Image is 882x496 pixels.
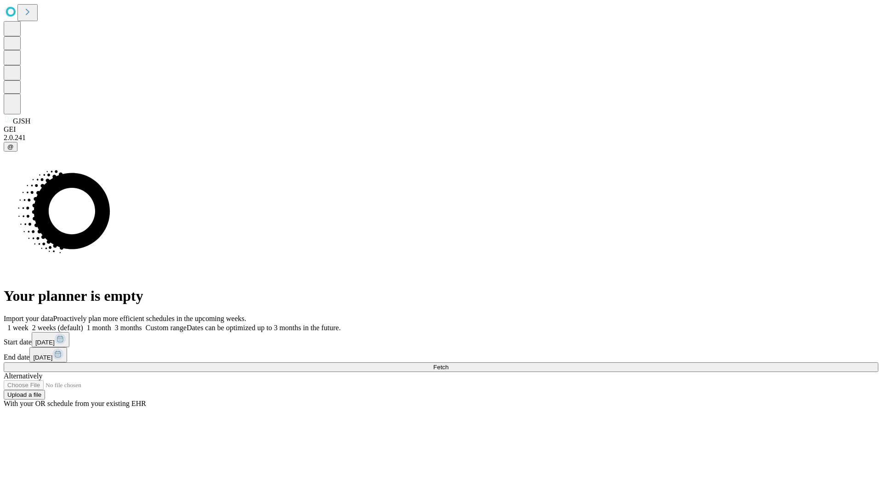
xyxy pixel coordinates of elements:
span: Alternatively [4,372,42,380]
span: Import your data [4,315,53,322]
span: 3 months [115,324,142,332]
span: With your OR schedule from your existing EHR [4,400,146,407]
h1: Your planner is empty [4,287,878,304]
button: Fetch [4,362,878,372]
span: 1 week [7,324,28,332]
span: 1 month [87,324,111,332]
button: Upload a file [4,390,45,400]
span: Proactively plan more efficient schedules in the upcoming weeks. [53,315,246,322]
span: Custom range [146,324,187,332]
button: [DATE] [32,332,69,347]
span: [DATE] [33,354,52,361]
span: 2 weeks (default) [32,324,83,332]
div: End date [4,347,878,362]
div: Start date [4,332,878,347]
span: Fetch [433,364,448,371]
button: @ [4,142,17,152]
div: 2.0.241 [4,134,878,142]
span: [DATE] [35,339,55,346]
div: GEI [4,125,878,134]
span: Dates can be optimized up to 3 months in the future. [187,324,340,332]
button: [DATE] [29,347,67,362]
span: @ [7,143,14,150]
span: GJSH [13,117,30,125]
